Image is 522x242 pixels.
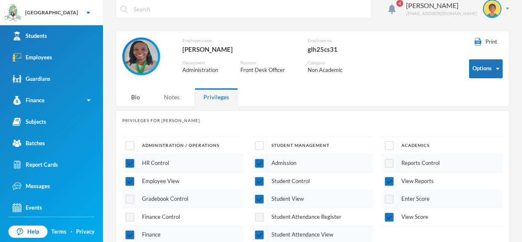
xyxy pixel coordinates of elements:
div: Department [182,60,228,66]
div: Position [240,60,295,66]
a: Privacy [76,228,95,236]
div: Finance [13,96,45,105]
div: Finance Control [122,208,243,226]
div: Notes [155,88,188,106]
div: Report Cards [13,160,58,169]
div: Gradebook Control [122,190,243,208]
div: Administration [182,66,228,74]
img: EMPLOYEE [124,40,158,73]
div: Students [13,32,47,40]
div: Student Attendance Register [252,208,373,226]
div: Bio [122,88,149,106]
img: search [120,5,128,13]
a: Help [8,226,47,238]
div: Student Management [252,137,373,154]
div: Front Desk Officer [240,66,295,74]
div: Employee View [122,173,243,191]
div: Employees [13,53,52,62]
a: Terms [51,228,66,236]
div: View Reports [382,173,503,191]
div: Student Control [252,173,373,191]
div: [PERSON_NAME] [182,44,295,55]
div: Guardians [13,74,50,83]
div: Reports Control [382,154,503,173]
div: Category [308,60,352,66]
div: Messages [13,182,50,191]
div: Employee name [182,37,295,44]
div: [EMAIL_ADDRESS][DOMAIN_NAME] [406,11,477,17]
div: Academics [382,137,503,154]
div: Privileges for [PERSON_NAME] [122,117,503,124]
div: Batches [13,139,45,148]
div: · [71,228,72,236]
button: Options [469,59,503,78]
img: logo [5,5,21,21]
div: Events [13,203,42,212]
div: HR Control [122,154,243,173]
div: Admission [252,154,373,173]
div: glh25cs31 [308,44,374,55]
div: Non Academic [308,66,352,74]
button: Print [469,37,503,47]
div: Subjects [13,117,46,126]
div: Enter Score [382,190,503,208]
img: STUDENT [484,0,501,17]
div: [PERSON_NAME] [406,0,477,11]
div: Privileges [195,88,238,106]
div: Administration / Operations [122,137,243,154]
div: Employee no. [308,37,374,44]
div: View Score [382,208,503,226]
div: Student View [252,190,373,208]
div: [GEOGRAPHIC_DATA] [25,9,78,16]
